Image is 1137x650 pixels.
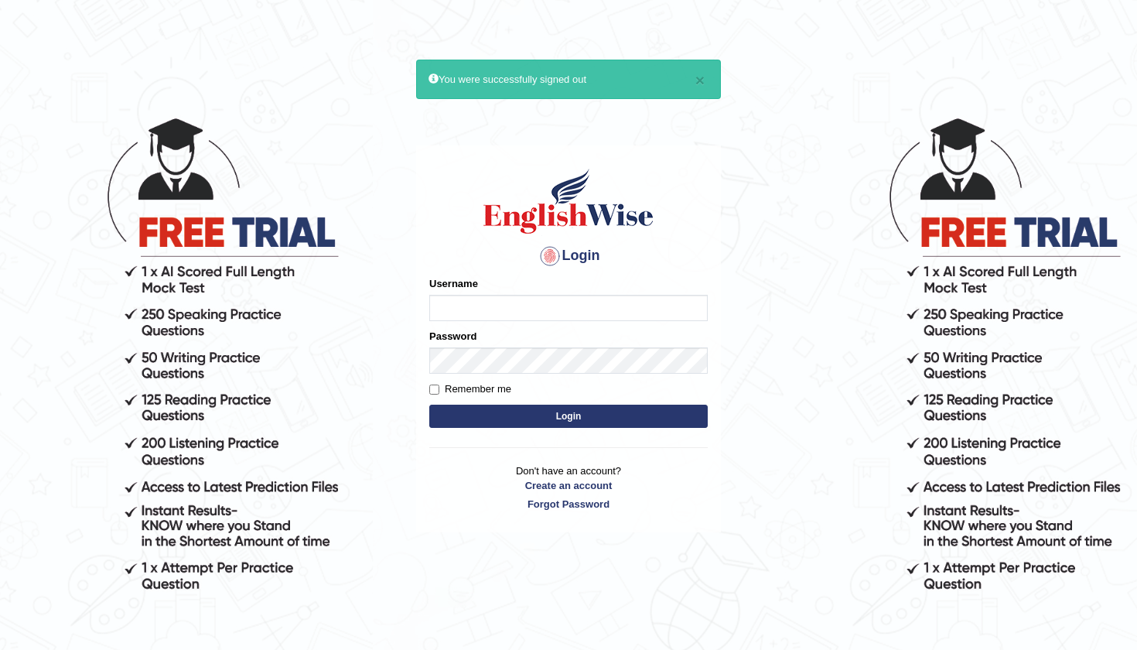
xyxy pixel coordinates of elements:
[480,166,657,236] img: Logo of English Wise sign in for intelligent practice with AI
[695,72,705,88] button: ×
[429,385,439,395] input: Remember me
[416,60,721,99] div: You were successfully signed out
[429,329,476,344] label: Password
[429,405,708,428] button: Login
[429,381,511,397] label: Remember me
[429,276,478,291] label: Username
[429,497,708,511] a: Forgot Password
[429,478,708,493] a: Create an account
[429,244,708,269] h4: Login
[429,464,708,511] p: Don't have an account?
